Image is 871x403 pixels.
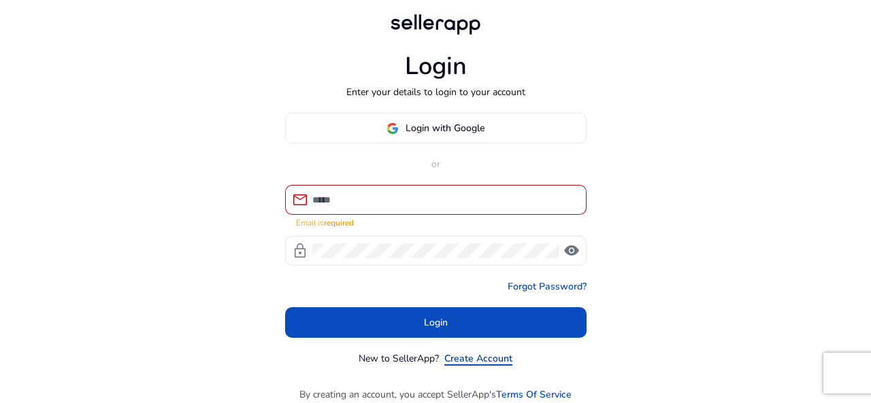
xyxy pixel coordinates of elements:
button: Login [285,307,587,338]
a: Terms Of Service [496,387,572,402]
a: Create Account [444,351,512,366]
span: Login [424,315,448,330]
a: Forgot Password? [508,279,587,294]
span: lock [292,243,308,259]
span: Login with Google [406,121,484,135]
p: New to SellerApp? [359,351,439,366]
button: Login with Google [285,113,587,143]
p: Enter your details to login to your account [346,85,525,99]
img: google-logo.svg [387,122,399,135]
mat-error: Email is [296,215,576,229]
span: mail [292,192,308,208]
span: visibility [563,243,580,259]
strong: required [324,217,354,228]
p: or [285,157,587,171]
h1: Login [405,52,467,81]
